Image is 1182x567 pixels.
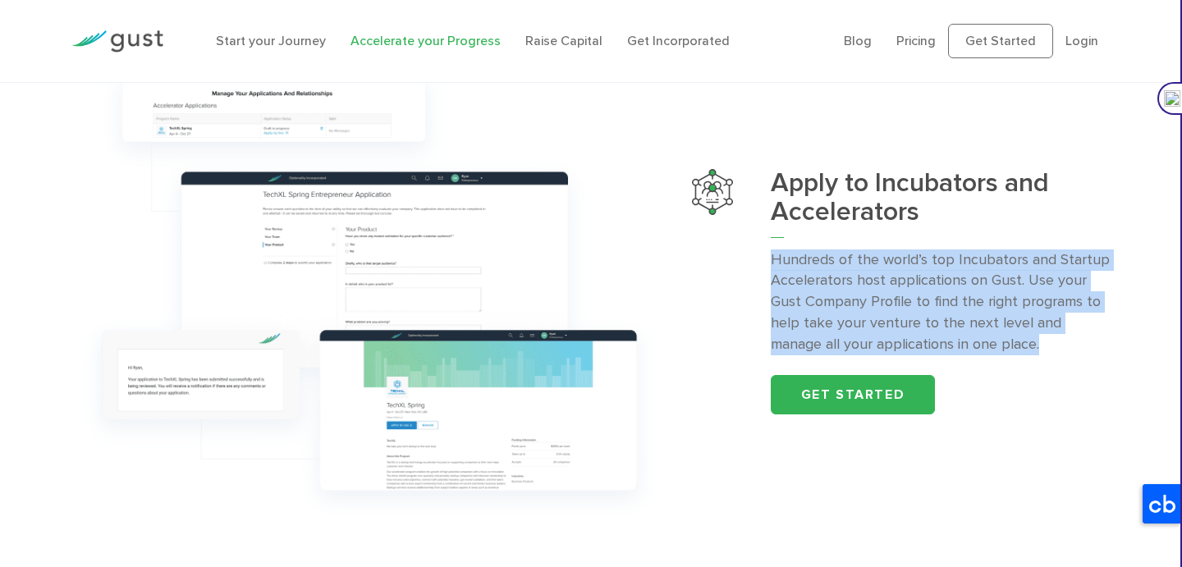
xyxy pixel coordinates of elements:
h3: Apply to Incubators and Accelerators [771,169,1111,238]
img: Group 1214 [71,55,667,528]
a: Get Started [948,24,1053,58]
a: Get started [771,375,935,414]
a: Blog [844,33,872,48]
p: Hundreds of the world’s top Incubators and Startup Accelerators host applications on Gust. Use yo... [771,249,1111,356]
img: Apply To Incubators And Accelerators [692,169,733,215]
a: Login [1065,33,1098,48]
img: Gust Logo [71,30,163,53]
a: Start your Journey [216,33,326,48]
a: Get Incorporated [627,33,730,48]
a: Raise Capital [525,33,602,48]
a: Pricing [896,33,936,48]
a: Accelerate your Progress [350,33,501,48]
